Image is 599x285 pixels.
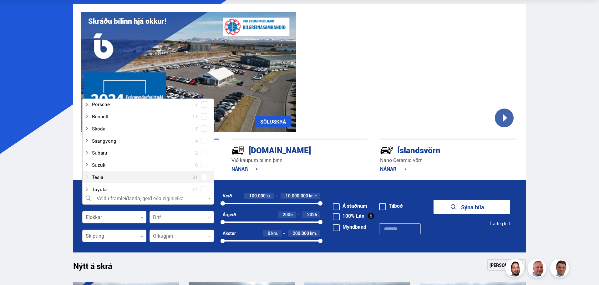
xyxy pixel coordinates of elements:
[255,116,291,127] a: SÖLUSKRÁ
[551,260,570,278] img: FbJEzSuNWCJXmdc-.webp
[506,260,525,278] img: nhp88E3Fdnt1Opn2.png
[192,185,198,194] span: 14
[333,203,367,208] label: Á staðnum
[195,124,198,133] span: 7
[195,160,198,170] span: 6
[223,212,236,217] div: Árgerð
[192,173,198,182] span: 31
[283,211,293,217] span: 2005
[333,213,364,218] label: 100% Lán
[380,144,393,157] img: -Svtn6bYgwAsiwNX.svg
[81,12,296,132] img: eKx6w-_Home_640_.png
[267,193,271,198] span: kr.
[73,261,123,274] h1: Nýtt á skrá
[485,217,510,231] button: Ítarleg leit
[380,157,516,164] p: Nano Ceramic vörn
[379,203,403,208] label: Tilboð
[195,148,198,157] span: 2
[380,144,494,155] div: Íslandsvörn
[231,157,368,164] p: Við kaupum bílinn þinn
[88,17,166,25] h1: Skráðu bílinn hjá okkur!
[487,259,526,271] a: [PERSON_NAME]
[195,100,198,109] span: 7
[309,193,314,198] span: kr.
[529,260,547,278] img: siFngHWaQ9KaOqBr.png
[231,165,258,172] a: NÁNAR
[271,231,278,236] span: km.
[310,231,317,236] span: km.
[195,136,198,145] span: 4
[333,224,366,229] label: Myndband
[192,112,198,121] span: 17
[223,231,236,236] div: Akstur
[231,144,345,155] div: [DOMAIN_NAME]
[5,3,24,21] button: Open LiveChat chat widget
[231,144,245,157] img: tr5P-W3DuiFaO7aO.svg
[307,211,317,217] span: 2025
[380,165,407,172] a: NÁNAR
[315,193,317,198] span: +
[293,230,309,236] span: 200.000
[268,230,270,236] span: 0
[249,193,266,199] span: 100.000
[286,193,308,199] span: 10.000.000
[223,193,232,198] div: Verð
[434,200,510,214] button: Sýna bíla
